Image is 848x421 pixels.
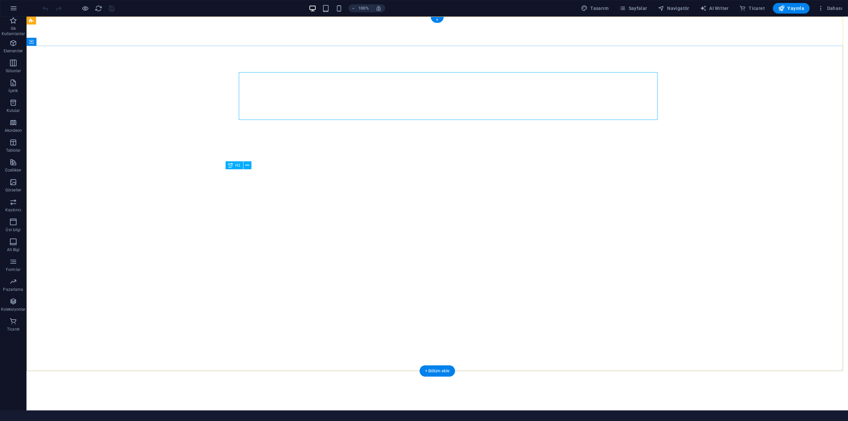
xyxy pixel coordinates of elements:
[236,163,240,167] span: H1
[778,5,804,12] span: Yayınla
[81,4,89,12] button: Ön izleme modundan çıkıp düzenlemeye devam etmek için buraya tıklayın
[697,3,731,14] button: AI Writer
[616,3,650,14] button: Sayfalar
[818,5,842,12] span: Dahası
[7,327,20,332] p: Ticaret
[737,3,768,14] button: Ticaret
[578,3,611,14] div: Tasarım (Ctrl+Alt+Y)
[5,128,22,133] p: Akordeon
[581,5,609,12] span: Tasarım
[376,5,382,11] i: Yeniden boyutlandırmada yakınlaştırma düzeyini seçilen cihaza uyacak şekilde otomatik olarak ayarla.
[1,307,26,312] p: Koleksiyonlar
[348,4,372,12] button: 100%
[658,5,689,12] span: Navigatör
[578,3,611,14] button: Tasarım
[773,3,810,14] button: Yayınla
[739,5,765,12] span: Ticaret
[5,207,21,213] p: Kaydırıcı
[95,5,102,12] i: Sayfayı yeniden yükleyin
[6,227,21,233] p: Üst bilgi
[6,267,21,272] p: Formlar
[5,187,21,193] p: Görseller
[358,4,369,12] h6: 100%
[420,365,455,377] div: + Bölüm ekle
[3,287,23,292] p: Pazarlama
[6,148,21,153] p: Tablolar
[6,68,21,74] p: Sütunlar
[619,5,647,12] span: Sayfalar
[700,5,729,12] span: AI Writer
[815,3,845,14] button: Dahası
[431,17,444,23] div: +
[655,3,692,14] button: Navigatör
[8,88,18,93] p: İçerik
[5,168,21,173] p: Özellikler
[7,247,20,252] p: Alt Bigi
[94,4,102,12] button: reload
[4,48,23,54] p: Elementler
[7,108,20,113] p: Kutular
